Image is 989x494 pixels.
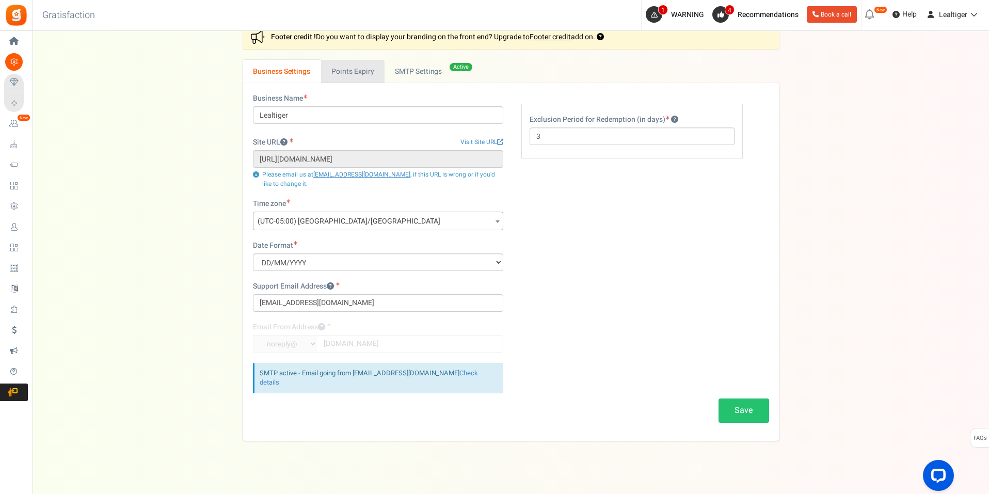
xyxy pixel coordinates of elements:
label: Exclusion Period for Redemption (in days) [530,115,678,125]
img: Gratisfaction [5,4,28,27]
a: [EMAIL_ADDRESS][DOMAIN_NAME] [313,170,410,179]
a: Business Settings [243,60,321,83]
span: Help [900,9,917,20]
span: 1 [658,5,668,15]
em: New [17,114,30,121]
a: Check details [260,368,478,388]
a: Visit Site URL [460,138,503,147]
input: http://www.example.com [253,150,503,168]
label: Date Format [253,241,297,251]
a: 1 WARNING [646,6,708,23]
a: Points Expiry [321,60,385,83]
div: SMTP active - Email going from [EMAIL_ADDRESS][DOMAIN_NAME] [253,363,503,393]
a: Footer credit [530,31,571,42]
span: (UTC-05:00) America/Bogota [253,212,503,230]
span: Active [450,63,473,71]
span: Lealtiger [939,9,967,20]
label: Time zone [253,199,290,209]
span: WARNING [671,9,704,20]
em: New [874,6,887,13]
h3: Gratisfaction [31,5,106,26]
span: (UTC-05:00) America/Bogota [253,212,503,231]
span: FAQs [973,428,987,448]
label: Support Email Address [253,281,340,292]
input: support@yourdomain.com [253,294,503,312]
input: Your business name [253,106,503,124]
a: ActiveSMTP Settings [385,60,477,83]
a: Help [888,6,921,23]
button: Save [719,399,769,423]
p: Please email us at , if this URL is wrong or if you'd like to change it. [253,170,503,188]
div: Do you want to display your branding on the front end? Upgrade to add on. [243,25,779,50]
strong: Footer credit ! [271,31,316,42]
span: 4 [725,5,735,15]
label: Business Name [253,93,307,104]
a: New [4,115,28,133]
a: Book a call [807,6,857,23]
span: Recommendations [738,9,799,20]
a: 4 Recommendations [712,6,803,23]
label: Site URL [253,137,293,148]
